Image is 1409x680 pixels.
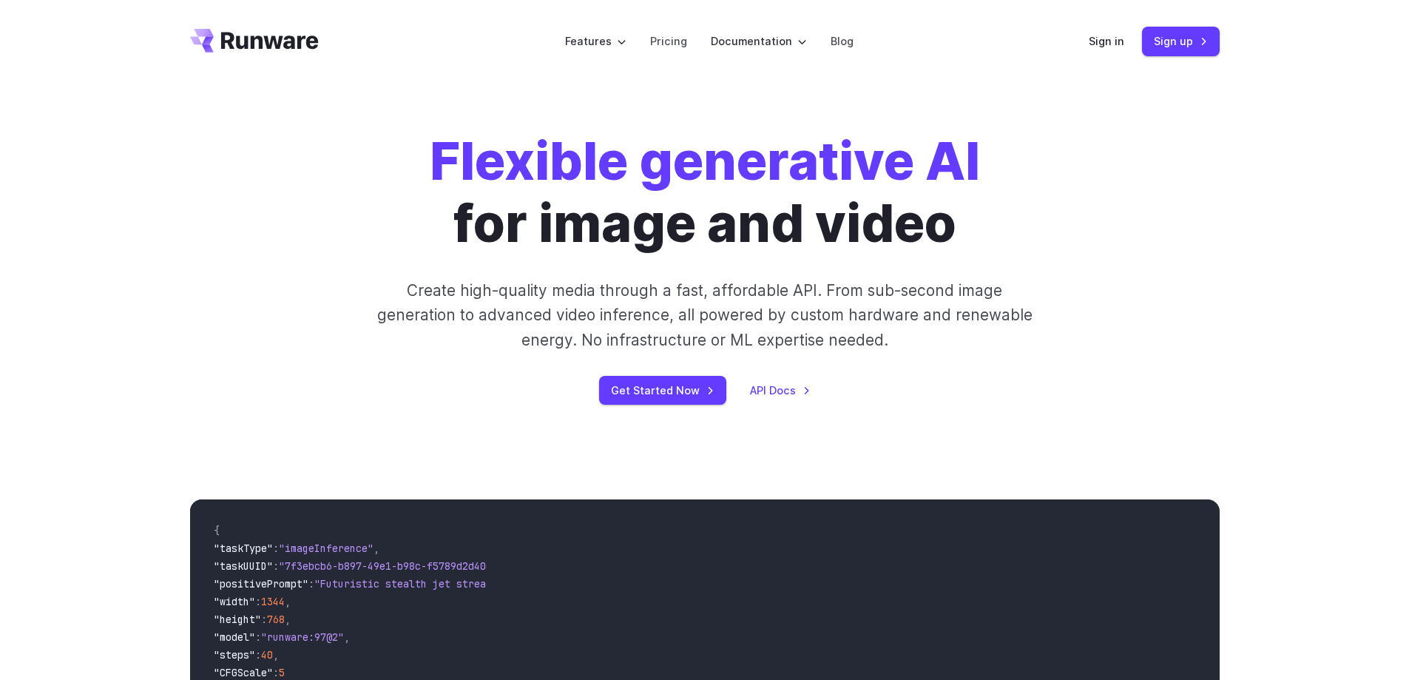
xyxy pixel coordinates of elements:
[261,613,267,626] span: :
[374,542,379,555] span: ,
[273,542,279,555] span: :
[214,542,273,555] span: "taskType"
[750,382,811,399] a: API Docs
[273,648,279,662] span: ,
[1142,27,1220,55] a: Sign up
[273,559,279,573] span: :
[255,595,261,608] span: :
[190,29,319,53] a: Go to /
[308,577,314,590] span: :
[214,630,255,644] span: "model"
[214,613,261,626] span: "height"
[314,577,853,590] span: "Futuristic stealth jet streaking through a neon-lit cityscape with glowing purple exhaust"
[1089,33,1124,50] a: Sign in
[214,666,273,679] span: "CFGScale"
[214,595,255,608] span: "width"
[279,542,374,555] span: "imageInference"
[214,559,273,573] span: "taskUUID"
[267,613,285,626] span: 768
[565,33,626,50] label: Features
[261,648,273,662] span: 40
[650,33,687,50] a: Pricing
[375,278,1034,352] p: Create high-quality media through a fast, affordable API. From sub-second image generation to adv...
[279,559,504,573] span: "7f3ebcb6-b897-49e1-b98c-f5789d2d40d7"
[214,577,308,590] span: "positivePrompt"
[430,130,980,255] h1: for image and video
[255,648,261,662] span: :
[214,648,255,662] span: "steps"
[711,33,807,50] label: Documentation
[255,630,261,644] span: :
[214,524,220,537] span: {
[831,33,854,50] a: Blog
[261,630,344,644] span: "runware:97@2"
[344,630,350,644] span: ,
[285,595,291,608] span: ,
[285,613,291,626] span: ,
[279,666,285,679] span: 5
[430,129,980,192] strong: Flexible generative AI
[261,595,285,608] span: 1344
[599,376,726,405] a: Get Started Now
[273,666,279,679] span: :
